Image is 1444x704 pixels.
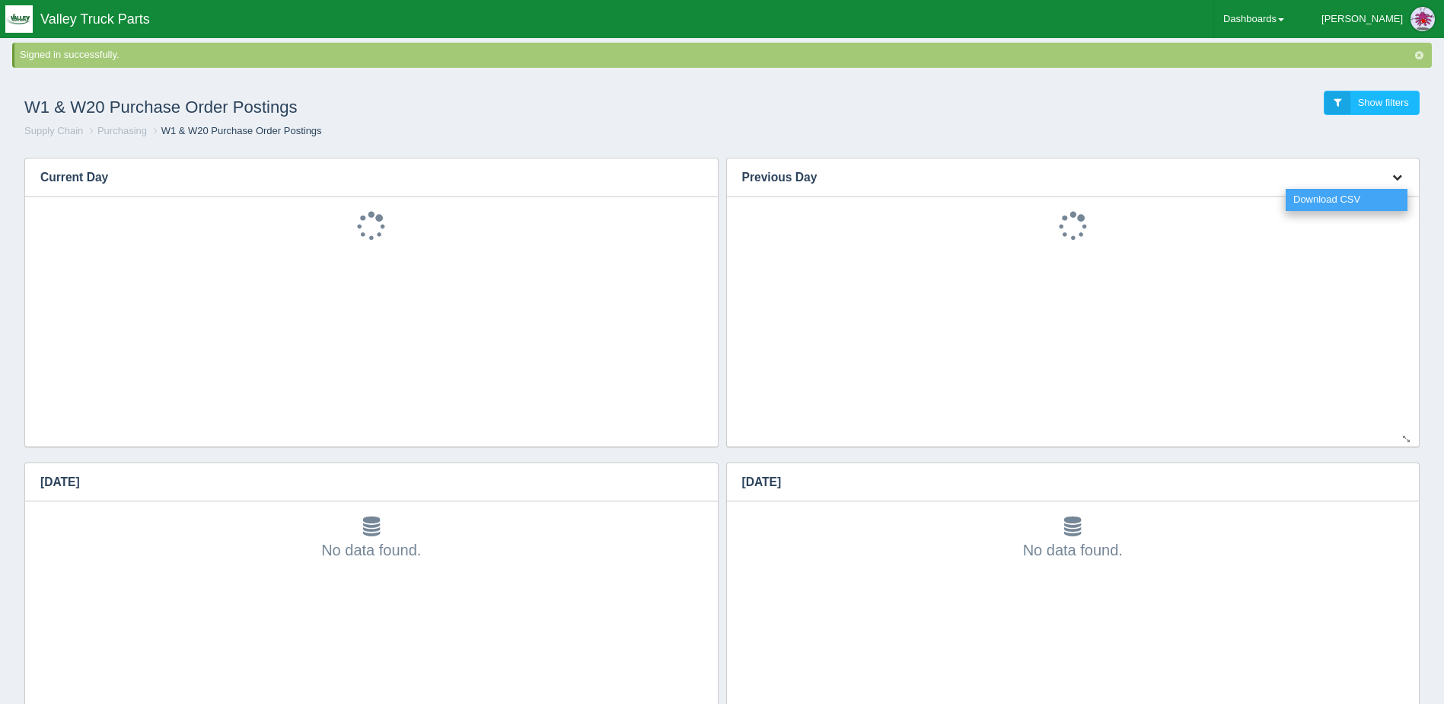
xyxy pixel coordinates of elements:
[5,5,33,33] img: q1blfpkbivjhsugxdrfq.png
[1286,189,1407,211] a: Download CSV
[97,125,147,136] a: Purchasing
[40,517,703,561] div: No data found.
[1358,97,1409,108] span: Show filters
[25,158,695,197] h3: Current Day
[24,125,83,136] a: Supply Chain
[1321,4,1403,34] div: [PERSON_NAME]
[20,48,1429,62] div: Signed in successfully.
[24,91,722,124] h1: W1 & W20 Purchase Order Postings
[727,463,1397,501] h3: [DATE]
[742,517,1404,561] div: No data found.
[150,124,322,139] li: W1 & W20 Purchase Order Postings
[40,11,150,27] span: Valley Truck Parts
[727,158,1373,197] h3: Previous Day
[25,463,695,501] h3: [DATE]
[1411,7,1435,31] img: Profile Picture
[1324,91,1420,116] a: Show filters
